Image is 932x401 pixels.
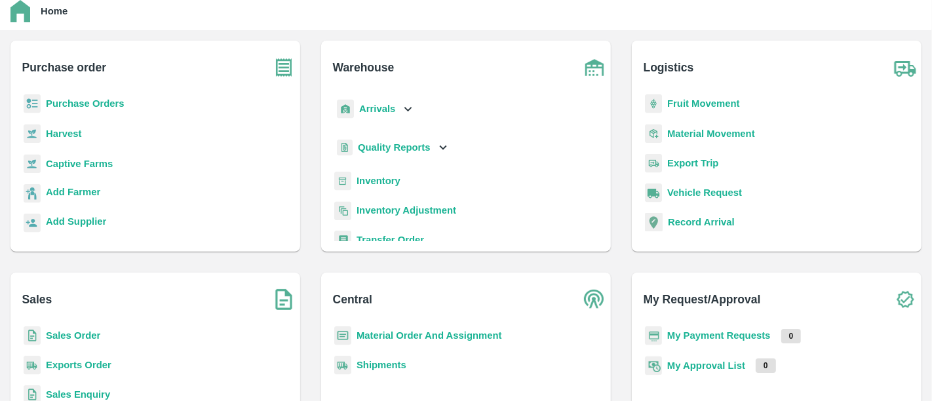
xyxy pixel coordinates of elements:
a: My Approval List [667,360,745,371]
img: supplier [24,214,41,233]
img: check [889,283,922,316]
img: shipments [334,356,351,375]
img: whArrival [337,100,354,119]
img: purchase [267,51,300,84]
img: truck [889,51,922,84]
b: Logistics [644,58,694,77]
b: Sales [22,290,52,309]
img: material [645,124,662,143]
a: Export Trip [667,158,718,168]
b: Home [41,6,68,16]
a: Vehicle Request [667,187,742,198]
a: Material Movement [667,128,755,139]
a: Inventory Adjustment [357,205,456,216]
p: 0 [756,358,776,373]
a: Add Farmer [46,185,100,202]
b: Central [333,290,372,309]
img: sales [24,326,41,345]
img: inventory [334,201,351,220]
a: Exports Order [46,360,111,370]
img: centralMaterial [334,326,351,345]
a: Inventory [357,176,400,186]
a: Fruit Movement [667,98,740,109]
p: 0 [781,329,802,343]
img: fruit [645,94,662,113]
div: Arrivals [334,94,416,124]
img: payment [645,326,662,345]
a: Shipments [357,360,406,370]
img: delivery [645,154,662,173]
a: Sales Enquiry [46,389,110,400]
a: Sales Order [46,330,100,341]
img: recordArrival [645,213,663,231]
a: My Payment Requests [667,330,771,341]
img: warehouse [578,51,611,84]
img: farmer [24,184,41,203]
b: Add Farmer [46,187,100,197]
b: Warehouse [333,58,395,77]
img: qualityReport [337,140,353,156]
img: harvest [24,154,41,174]
img: vehicle [645,183,662,202]
a: Captive Farms [46,159,113,169]
b: Quality Reports [358,142,431,153]
img: harvest [24,124,41,143]
a: Record Arrival [668,217,735,227]
img: whTransfer [334,231,351,250]
b: Purchase order [22,58,106,77]
a: Harvest [46,128,81,139]
a: Material Order And Assignment [357,330,502,341]
img: whInventory [334,172,351,191]
img: central [578,283,611,316]
div: Quality Reports [334,134,450,161]
b: Arrivals [359,104,395,114]
img: soSales [267,283,300,316]
a: Transfer Order [357,235,424,245]
img: shipments [24,356,41,375]
img: reciept [24,94,41,113]
img: approval [645,356,662,375]
a: Add Supplier [46,214,106,232]
b: My Request/Approval [644,290,761,309]
b: Add Supplier [46,216,106,227]
a: Purchase Orders [46,98,125,109]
